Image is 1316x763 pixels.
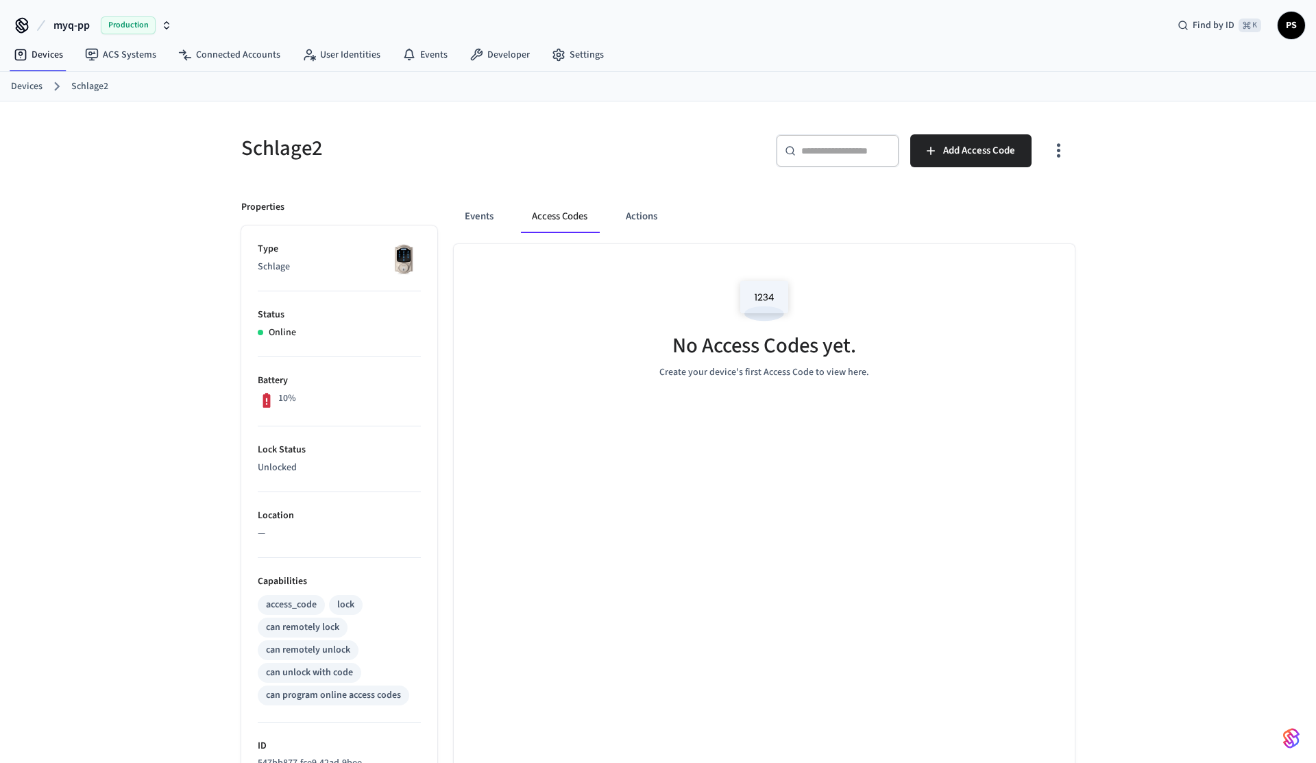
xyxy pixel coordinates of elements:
[454,200,1075,233] div: ant example
[459,43,541,67] a: Developer
[258,260,421,274] p: Schlage
[258,739,421,753] p: ID
[269,326,296,340] p: Online
[241,134,650,162] h5: Schlage2
[337,598,354,612] div: lock
[266,598,317,612] div: access_code
[258,509,421,523] p: Location
[291,43,391,67] a: User Identities
[910,134,1032,167] button: Add Access Code
[266,666,353,680] div: can unlock with code
[1279,13,1304,38] span: PS
[278,391,296,406] p: 10%
[258,526,421,541] p: —
[167,43,291,67] a: Connected Accounts
[258,574,421,589] p: Capabilities
[266,688,401,703] div: can program online access codes
[615,200,668,233] button: Actions
[53,17,90,34] span: myq-pp
[258,308,421,322] p: Status
[541,43,615,67] a: Settings
[258,461,421,475] p: Unlocked
[672,332,856,360] h5: No Access Codes yet.
[101,16,156,34] span: Production
[1239,19,1261,32] span: ⌘ K
[266,643,350,657] div: can remotely unlock
[241,200,284,215] p: Properties
[387,242,421,276] img: Schlage Sense Smart Deadbolt with Camelot Trim, Front
[71,80,108,94] a: Schlage2
[258,443,421,457] p: Lock Status
[258,242,421,256] p: Type
[733,271,795,330] img: Access Codes Empty State
[391,43,459,67] a: Events
[11,80,42,94] a: Devices
[454,200,504,233] button: Events
[266,620,339,635] div: can remotely lock
[1167,13,1272,38] div: Find by ID⌘ K
[1278,12,1305,39] button: PS
[1283,727,1300,749] img: SeamLogoGradient.69752ec5.svg
[74,43,167,67] a: ACS Systems
[943,142,1015,160] span: Add Access Code
[521,200,598,233] button: Access Codes
[1193,19,1234,32] span: Find by ID
[258,374,421,388] p: Battery
[659,365,869,380] p: Create your device's first Access Code to view here.
[3,43,74,67] a: Devices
